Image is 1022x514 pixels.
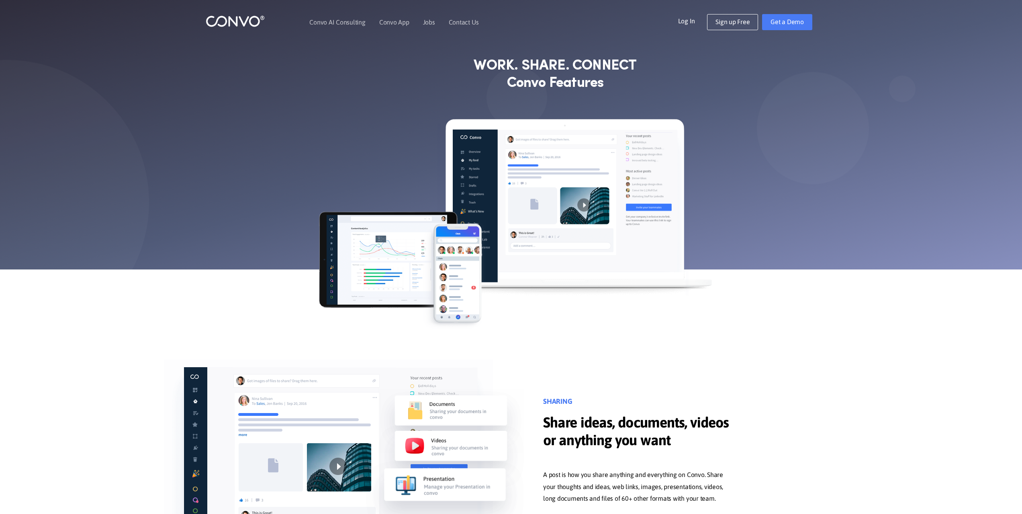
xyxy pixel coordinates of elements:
[753,68,873,188] img: shape_not_found
[543,469,734,505] p: A post is how you share anything and everything on Convo. Share your thoughts and ideas, web link...
[678,14,707,27] a: Log In
[379,19,409,25] a: Convo App
[762,14,812,30] a: Get a Demo
[309,19,365,25] a: Convo AI Consulting
[474,58,636,92] strong: WORK. SHARE. CONNECT Convo Features
[707,14,758,30] a: Sign up Free
[423,19,435,25] a: Jobs
[449,19,479,25] a: Contact Us
[206,15,265,27] img: logo_1.png
[887,74,917,103] img: shape_not_found
[543,414,734,450] span: Share ideas, documents, videos or anything you want
[543,397,734,412] h3: SHARING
